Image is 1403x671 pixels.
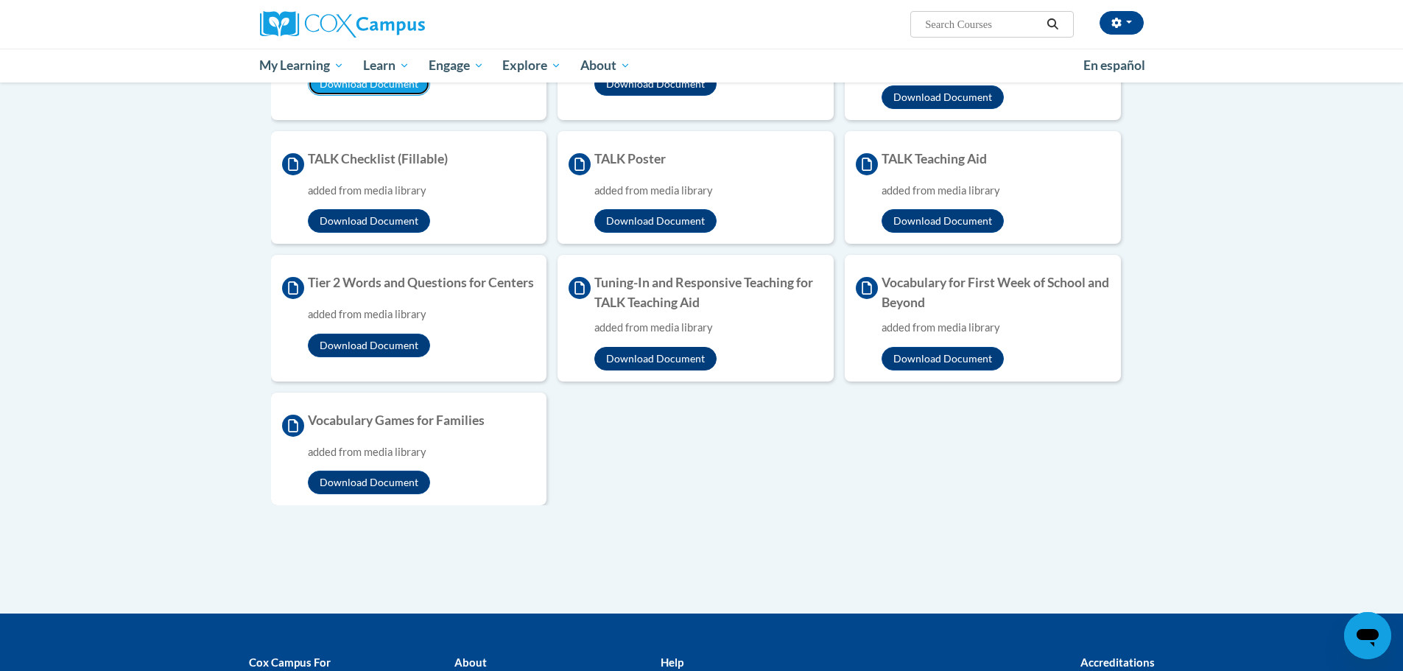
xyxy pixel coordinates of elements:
[569,273,823,312] h4: Tuning-In and Responsive Teaching for TALK Teaching Aid
[308,471,430,494] button: Download Document
[580,57,630,74] span: About
[282,150,536,175] h4: TALK Checklist (Fillable)
[308,306,536,323] div: added from media library
[1100,11,1144,35] button: Account Settings
[250,49,354,82] a: My Learning
[260,11,425,38] img: Cox Campus
[594,347,717,370] button: Download Document
[259,57,344,74] span: My Learning
[282,411,536,437] h4: Vocabulary Games for Families
[856,150,1110,175] h4: TALK Teaching Aid
[260,11,540,38] a: Cox Campus
[308,72,430,96] button: Download Document
[882,209,1004,233] button: Download Document
[249,656,331,669] b: Cox Campus For
[1344,612,1391,659] iframe: Button to launch messaging window
[882,320,1110,336] div: added from media library
[661,656,683,669] b: Help
[308,444,536,460] div: added from media library
[429,57,484,74] span: Engage
[1080,656,1155,669] b: Accreditations
[924,15,1041,33] input: Search Courses
[594,183,823,199] div: added from media library
[1074,50,1155,81] a: En español
[308,183,536,199] div: added from media library
[882,347,1004,370] button: Download Document
[569,150,823,175] h4: TALK Poster
[502,57,561,74] span: Explore
[1083,57,1145,73] span: En español
[363,57,409,74] span: Learn
[594,209,717,233] button: Download Document
[282,273,536,299] h4: Tier 2 Words and Questions for Centers
[882,183,1110,199] div: added from media library
[571,49,640,82] a: About
[354,49,419,82] a: Learn
[594,72,717,96] button: Download Document
[419,49,493,82] a: Engage
[308,209,430,233] button: Download Document
[882,85,1004,109] button: Download Document
[308,334,430,357] button: Download Document
[454,656,487,669] b: About
[493,49,571,82] a: Explore
[594,320,823,336] div: added from media library
[238,49,1166,82] div: Main menu
[856,273,1110,312] h4: Vocabulary for First Week of School and Beyond
[1041,15,1063,33] button: Search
